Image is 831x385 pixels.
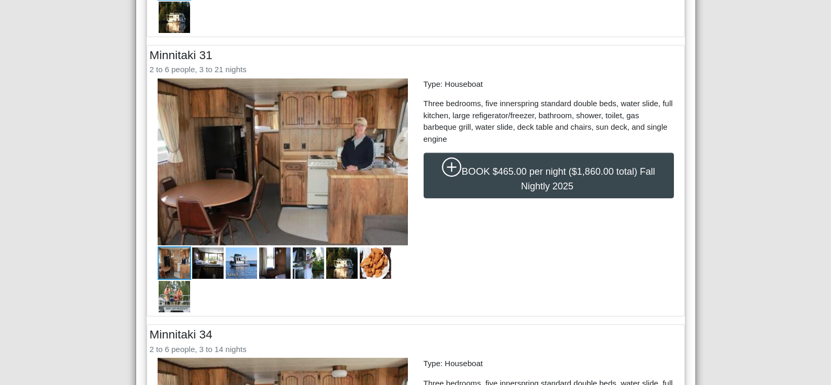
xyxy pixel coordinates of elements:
span: Three bedrooms, five innerspring standard double beds, water slide, full kitchen, large refigerat... [424,99,673,143]
p: Type: Houseboat [424,358,674,370]
p: Type: Houseboat [424,78,674,90]
h6: 2 to 6 people, 3 to 14 nights [150,345,682,354]
button: plus circleBOOK$465.00 per night ($1,860.00 total) Fall Nightly 2025 [424,153,674,198]
h4: Minnitaki 31 [150,48,682,62]
h4: Minnitaki 34 [150,327,682,342]
span: BOOK [462,166,490,177]
h6: 2 to 6 people, 3 to 21 nights [150,65,682,74]
svg: plus circle [442,157,462,177]
span: $465.00 per night ($1,860.00 total) Fall Nightly 2025 [493,166,655,191]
